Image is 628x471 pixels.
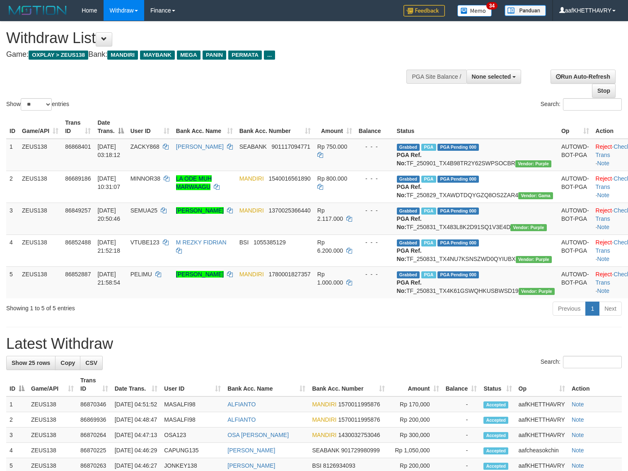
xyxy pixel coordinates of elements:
div: - - - [359,270,390,278]
a: LA ODE MUH MARWAAGU [176,175,212,190]
span: Grabbed [397,208,420,215]
span: Grabbed [397,271,420,278]
a: [PERSON_NAME] [176,143,224,150]
a: Reject [596,239,612,246]
span: PANIN [203,51,226,60]
th: Amount: activate to sort column ascending [314,115,355,139]
img: panduan.png [505,5,546,16]
span: Grabbed [397,239,420,246]
span: Copy 1570011995876 to clipboard [338,401,380,408]
span: [DATE] 21:58:54 [97,271,120,286]
a: ALFIANTO [227,401,256,408]
td: AUTOWD-BOT-PGA [558,266,592,298]
span: Rp 1.000.000 [317,271,343,286]
td: 86870264 [77,428,111,443]
span: 86868401 [65,143,91,150]
td: ZEUS138 [28,428,77,443]
th: ID [6,115,19,139]
td: 5 [6,266,19,298]
th: Amount: activate to sort column ascending [388,373,442,396]
span: Rp 750.000 [317,143,347,150]
span: Marked by aafsolysreylen [421,271,436,278]
td: - [442,396,481,412]
img: Button%20Memo.svg [457,5,492,17]
a: Note [597,192,609,198]
span: Accepted [483,447,508,454]
td: TF_250901_TX4B98TR2Y62SWPSOCBR [394,139,558,171]
td: 2 [6,171,19,203]
span: Copy 1370025366440 to clipboard [269,207,311,214]
th: Op: activate to sort column ascending [558,115,592,139]
th: Date Trans.: activate to sort column ascending [111,373,161,396]
span: 86852887 [65,271,91,278]
img: MOTION_logo.png [6,4,69,17]
td: TF_250829_TXAWDTDQYGZQ8OS2ZAR4 [394,171,558,203]
td: ZEUS138 [19,171,62,203]
span: MANDIRI [107,51,138,60]
a: Note [572,401,584,408]
div: - - - [359,206,390,215]
a: ALFIANTO [227,416,256,423]
span: Marked by aafsreyleap [421,208,436,215]
th: Bank Acc. Name: activate to sort column ascending [173,115,236,139]
td: TF_250831_TX4NU7KSNSZWD0QYIUBX [394,234,558,266]
a: Note [572,462,584,469]
span: Rp 2.117.000 [317,207,343,222]
span: Vendor URL: https://trx4.1velocity.biz [519,288,555,295]
a: Previous [553,302,586,316]
span: Marked by aaftrukkakada [421,144,436,151]
td: 3 [6,203,19,234]
span: CSV [85,360,97,366]
td: AUTOWD-BOT-PGA [558,139,592,171]
span: MANDIRI [239,207,264,214]
th: User ID: activate to sort column ascending [127,115,173,139]
span: 34 [486,2,498,10]
a: Note [597,160,609,167]
span: MANDIRI [312,416,336,423]
span: Accepted [483,401,508,408]
span: PGA Pending [437,176,479,183]
a: Copy [55,356,80,370]
h1: Withdraw List [6,30,411,46]
span: MANDIRI [312,401,336,408]
td: 4 [6,443,28,458]
span: Rp 800.000 [317,175,347,182]
td: - [442,443,481,458]
td: [DATE] 04:51:52 [111,396,161,412]
td: Rp 170,000 [388,396,442,412]
td: aafKHETTHAVRY [515,428,568,443]
th: User ID: activate to sort column ascending [161,373,224,396]
td: ZEUS138 [19,203,62,234]
a: Note [572,432,584,438]
a: [PERSON_NAME] [227,447,275,454]
span: Grabbed [397,176,420,183]
span: ... [264,51,275,60]
span: PGA Pending [437,144,479,151]
th: ID: activate to sort column descending [6,373,28,396]
a: Note [572,447,584,454]
th: Op: activate to sort column ascending [515,373,568,396]
th: Bank Acc. Number: activate to sort column ascending [309,373,388,396]
td: 86869936 [77,412,111,428]
span: Copy [60,360,75,366]
th: Balance [355,115,394,139]
td: ZEUS138 [19,266,62,298]
td: TF_250831_TX483L8K2D91SQ1V3E4D [394,203,558,234]
span: ZACKY868 [130,143,159,150]
td: 86870346 [77,396,111,412]
th: Bank Acc. Number: activate to sort column ascending [236,115,314,139]
span: OXPLAY > ZEUS138 [29,51,88,60]
th: Trans ID: activate to sort column ascending [77,373,111,396]
img: Feedback.jpg [403,5,445,17]
td: CAPUNG135 [161,443,224,458]
td: [DATE] 04:47:13 [111,428,161,443]
span: Vendor URL: https://trx4.1velocity.biz [510,224,546,231]
th: Trans ID: activate to sort column ascending [62,115,94,139]
span: MAYBANK [140,51,175,60]
div: - - - [359,174,390,183]
label: Search: [541,98,622,111]
td: 2 [6,412,28,428]
td: Rp 200,000 [388,412,442,428]
div: PGA Site Balance / [406,70,466,84]
select: Showentries [21,98,52,111]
